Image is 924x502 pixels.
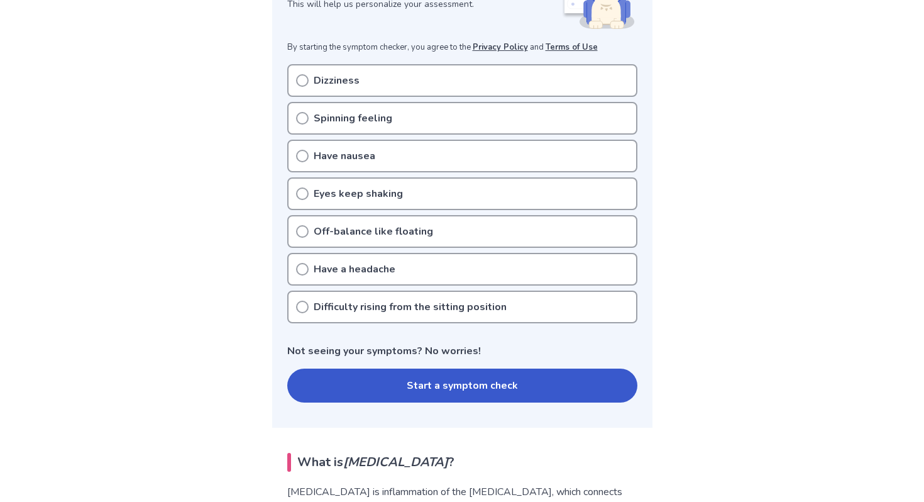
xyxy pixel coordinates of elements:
em: [MEDICAL_DATA] [343,454,448,471]
p: Not seeing your symptoms? No worries! [287,343,637,359]
p: Difficulty rising from the sitting position [314,299,507,315]
p: Dizziness [314,73,360,88]
h2: What is ? [287,453,637,472]
p: Have nausea [314,148,375,164]
p: Off-balance like floating [314,224,433,239]
button: Start a symptom check [287,369,637,403]
a: Privacy Policy [473,42,528,53]
p: Have a headache [314,262,395,277]
a: Terms of Use [546,42,598,53]
p: Spinning feeling [314,111,392,126]
p: Eyes keep shaking [314,186,403,201]
p: By starting the symptom checker, you agree to the and [287,42,637,54]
